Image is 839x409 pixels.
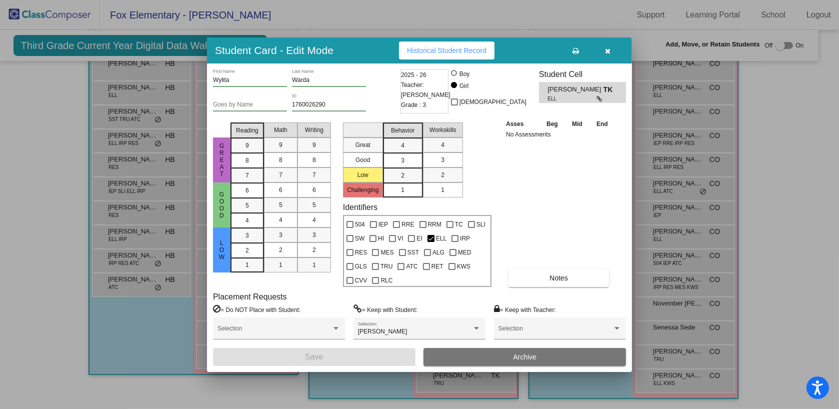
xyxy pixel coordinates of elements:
[279,260,282,269] span: 1
[245,260,249,269] span: 1
[401,156,404,165] span: 3
[436,232,446,244] span: ELL
[305,352,323,361] span: Save
[423,348,626,366] button: Archive
[380,274,392,286] span: RLC
[406,260,417,272] span: ATC
[217,191,226,219] span: Good
[503,129,615,139] td: No Assessments
[355,232,364,244] span: SW
[407,46,486,54] span: Historical Student Record
[312,200,316,209] span: 5
[432,246,444,258] span: ALG
[215,44,333,56] h3: Student Card - Edit Mode
[343,202,377,212] label: Identifiers
[213,304,300,314] label: = Do NOT Place with Student:
[279,155,282,164] span: 8
[312,155,316,164] span: 8
[380,260,393,272] span: TRU
[459,69,470,78] div: Boy
[391,126,414,135] span: Behavior
[565,118,589,129] th: Mid
[312,260,316,269] span: 1
[312,215,316,224] span: 4
[358,328,407,335] span: [PERSON_NAME]
[312,170,316,179] span: 7
[245,171,249,180] span: 7
[494,304,556,314] label: = Keep with Teacher:
[457,260,470,272] span: KWS
[460,232,470,244] span: IRP
[458,246,471,258] span: MED
[429,125,456,134] span: Workskills
[407,246,419,258] span: SST
[503,118,539,129] th: Asses
[312,245,316,254] span: 2
[312,140,316,149] span: 9
[401,185,404,194] span: 1
[245,141,249,150] span: 9
[441,185,444,194] span: 1
[539,118,565,129] th: Beg
[312,185,316,194] span: 6
[279,185,282,194] span: 6
[401,100,426,110] span: Grade : 3
[416,232,422,244] span: EI
[508,269,609,287] button: Notes
[476,218,485,230] span: SLI
[589,118,615,129] th: End
[378,218,388,230] span: IEP
[355,274,367,286] span: CVV
[459,96,526,108] span: [DEMOGRAPHIC_DATA]
[279,245,282,254] span: 2
[455,218,463,230] span: TC
[399,41,494,59] button: Historical Student Record
[245,156,249,165] span: 8
[355,246,367,258] span: RES
[441,170,444,179] span: 2
[401,171,404,180] span: 2
[428,218,441,230] span: RRM
[312,230,316,239] span: 3
[401,141,404,150] span: 4
[245,186,249,195] span: 6
[274,125,287,134] span: Math
[245,231,249,240] span: 3
[236,126,258,135] span: Reading
[513,353,536,361] span: Archive
[292,101,366,108] input: Enter ID
[245,246,249,255] span: 2
[279,200,282,209] span: 5
[539,69,626,79] h3: Student Cell
[355,218,365,230] span: 504
[401,80,450,100] span: Teacher: [PERSON_NAME]
[401,218,414,230] span: RRE
[603,84,617,95] span: TK
[279,215,282,224] span: 4
[279,140,282,149] span: 9
[401,70,426,80] span: 2025 - 26
[279,170,282,179] span: 7
[213,292,287,301] label: Placement Requests
[217,239,226,260] span: Low
[279,230,282,239] span: 3
[441,155,444,164] span: 3
[547,84,603,95] span: [PERSON_NAME]
[459,81,469,90] div: Girl
[380,246,393,258] span: MES
[431,260,443,272] span: RET
[547,95,596,102] span: ELL
[378,232,384,244] span: HI
[213,101,287,108] input: goes by name
[549,274,568,282] span: Notes
[217,142,226,177] span: Great
[245,216,249,225] span: 4
[305,125,323,134] span: Writing
[355,260,367,272] span: GLS
[353,304,417,314] label: = Keep with Student:
[213,348,415,366] button: Save
[245,201,249,210] span: 5
[441,140,444,149] span: 4
[397,232,403,244] span: VI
